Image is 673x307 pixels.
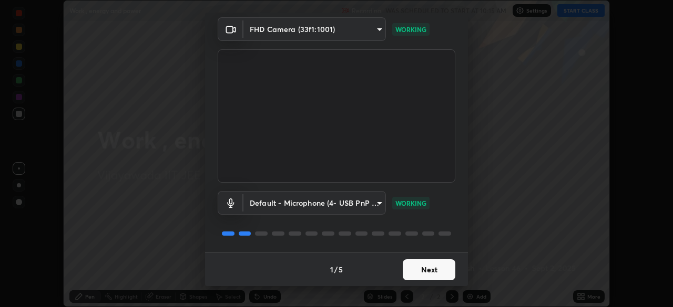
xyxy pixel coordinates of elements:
button: Next [403,259,455,280]
h4: 1 [330,264,333,275]
h4: / [334,264,338,275]
div: FHD Camera (33f1:1001) [243,17,386,41]
h4: 5 [339,264,343,275]
p: WORKING [395,25,426,34]
p: WORKING [395,198,426,208]
div: FHD Camera (33f1:1001) [243,191,386,215]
